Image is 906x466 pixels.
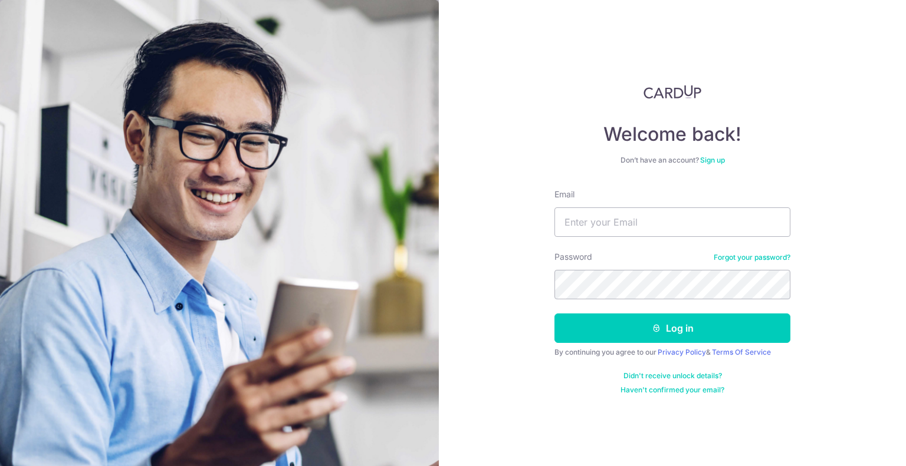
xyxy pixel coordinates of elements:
[554,207,790,237] input: Enter your Email
[658,348,706,356] a: Privacy Policy
[714,253,790,262] a: Forgot your password?
[644,85,701,99] img: CardUp Logo
[712,348,771,356] a: Terms Of Service
[700,156,725,164] a: Sign up
[554,156,790,165] div: Don’t have an account?
[554,251,592,263] label: Password
[621,385,724,395] a: Haven't confirmed your email?
[554,348,790,357] div: By continuing you agree to our &
[554,189,575,200] label: Email
[623,371,722,381] a: Didn't receive unlock details?
[554,313,790,343] button: Log in
[554,123,790,146] h4: Welcome back!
